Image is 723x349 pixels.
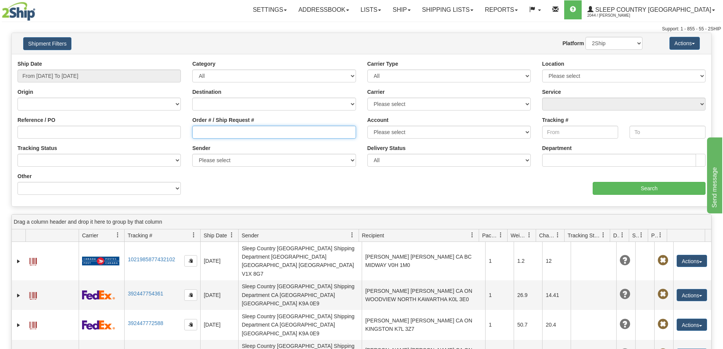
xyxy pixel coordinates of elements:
[367,88,385,96] label: Carrier
[514,310,542,340] td: 50.7
[355,0,387,19] a: Lists
[523,229,536,242] a: Weight filter column settings
[562,39,584,47] label: Platform
[651,232,658,239] span: Pickup Status
[82,290,115,300] img: 2 - FedEx Express®
[242,232,259,239] span: Sender
[479,0,524,19] a: Reports
[494,229,507,242] a: Packages filter column settings
[620,255,630,266] span: Unknown
[514,280,542,310] td: 26.9
[620,319,630,330] span: Unknown
[15,292,22,299] a: Expand
[677,319,707,331] button: Actions
[111,229,124,242] a: Carrier filter column settings
[362,232,384,239] span: Recipient
[658,289,668,300] span: Pickup Not Assigned
[238,242,362,280] td: Sleep Country [GEOGRAPHIC_DATA] Shipping Department [GEOGRAPHIC_DATA] [GEOGRAPHIC_DATA] [GEOGRAPH...
[539,232,555,239] span: Charge
[82,256,119,266] img: 20 - Canada Post
[29,318,37,330] a: Label
[17,144,57,152] label: Tracking Status
[192,60,215,68] label: Category
[587,12,644,19] span: 2044 / [PERSON_NAME]
[542,310,571,340] td: 20.4
[200,280,238,310] td: [DATE]
[184,255,197,267] button: Copy to clipboard
[542,88,561,96] label: Service
[568,232,601,239] span: Tracking Status
[238,280,362,310] td: Sleep Country [GEOGRAPHIC_DATA] Shipping Department CA [GEOGRAPHIC_DATA] [GEOGRAPHIC_DATA] K9A 0E9
[593,6,711,13] span: Sleep Country [GEOGRAPHIC_DATA]
[677,289,707,301] button: Actions
[238,310,362,340] td: Sleep Country [GEOGRAPHIC_DATA] Shipping Department CA [GEOGRAPHIC_DATA] [GEOGRAPHIC_DATA] K9A 0E9
[669,37,700,50] button: Actions
[542,116,568,124] label: Tracking #
[184,289,197,301] button: Copy to clipboard
[128,320,163,326] a: 392447772588
[367,144,406,152] label: Delivery Status
[485,280,514,310] td: 1
[6,5,70,14] div: Send message
[466,229,479,242] a: Recipient filter column settings
[2,2,35,21] img: logo2044.jpg
[187,229,200,242] a: Tracking # filter column settings
[416,0,479,19] a: Shipping lists
[582,0,721,19] a: Sleep Country [GEOGRAPHIC_DATA] 2044 / [PERSON_NAME]
[613,232,620,239] span: Delivery Status
[362,310,485,340] td: [PERSON_NAME] [PERSON_NAME] CA ON KINGSTON K7L 3Z7
[630,126,706,139] input: To
[200,310,238,340] td: [DATE]
[192,116,254,124] label: Order # / Ship Request #
[204,232,227,239] span: Ship Date
[346,229,359,242] a: Sender filter column settings
[17,172,32,180] label: Other
[192,144,210,152] label: Sender
[2,26,721,32] div: Support: 1 - 855 - 55 - 2SHIP
[17,60,42,68] label: Ship Date
[542,60,564,68] label: Location
[362,242,485,280] td: [PERSON_NAME] [PERSON_NAME] CA BC MIDWAY V0H 1M0
[184,319,197,330] button: Copy to clipboard
[658,319,668,330] span: Pickup Not Assigned
[597,229,610,242] a: Tracking Status filter column settings
[247,0,293,19] a: Settings
[82,320,115,330] img: 2 - FedEx Express®
[29,254,37,267] a: Label
[485,310,514,340] td: 1
[128,291,163,297] a: 392447754361
[593,182,706,195] input: Search
[12,215,711,229] div: grid grouping header
[362,280,485,310] td: [PERSON_NAME] [PERSON_NAME] CA ON WOODVIEW NORTH KAWARTHA K0L 3E0
[200,242,238,280] td: [DATE]
[192,88,221,96] label: Destination
[15,321,22,329] a: Expand
[616,229,629,242] a: Delivery Status filter column settings
[82,232,98,239] span: Carrier
[635,229,648,242] a: Shipment Issues filter column settings
[542,126,618,139] input: From
[128,232,152,239] span: Tracking #
[706,136,722,213] iframe: chat widget
[293,0,355,19] a: Addressbook
[620,289,630,300] span: Unknown
[658,255,668,266] span: Pickup Not Assigned
[15,257,22,265] a: Expand
[632,232,639,239] span: Shipment Issues
[482,232,498,239] span: Packages
[514,242,542,280] td: 1.2
[542,144,572,152] label: Department
[23,37,71,50] button: Shipment Filters
[677,255,707,267] button: Actions
[542,280,571,310] td: 14.41
[551,229,564,242] a: Charge filter column settings
[654,229,667,242] a: Pickup Status filter column settings
[225,229,238,242] a: Ship Date filter column settings
[485,242,514,280] td: 1
[367,116,389,124] label: Account
[367,60,398,68] label: Carrier Type
[17,116,55,124] label: Reference / PO
[511,232,527,239] span: Weight
[387,0,416,19] a: Ship
[128,256,175,262] a: 1021985877432102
